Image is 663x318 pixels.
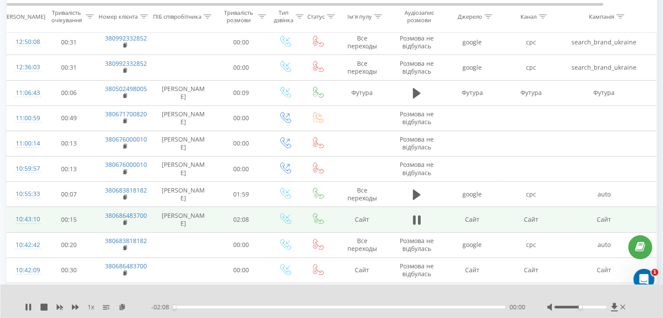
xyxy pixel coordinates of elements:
td: google [443,55,502,80]
td: 00:00 [214,156,269,182]
span: Розмова не відбулась [400,135,434,151]
div: 10:42:42 [16,237,33,254]
a: 380683818182 [105,237,147,245]
div: 12:36:03 [16,59,33,76]
div: Accessibility label [578,305,582,309]
td: Футура [443,80,502,105]
td: Футура [561,80,648,105]
div: 10:43:10 [16,211,33,228]
td: 00:30 [42,257,96,283]
span: Розмова не відбулась [400,237,434,253]
a: 380676000010 [105,160,147,169]
a: 380671700820 [105,110,147,118]
div: [PERSON_NAME] [1,13,45,20]
span: 1 x [88,303,94,311]
td: 00:07 [42,182,96,207]
td: [PERSON_NAME] [153,105,214,131]
td: [PERSON_NAME] [153,131,214,156]
td: 00:00 [214,283,269,309]
td: cpc [502,55,561,80]
td: Футура [502,80,561,105]
div: 10:59:57 [16,160,33,177]
div: Кампанія [589,13,614,20]
a: 380992332852 [105,59,147,68]
td: 00:00 [214,232,269,257]
td: google [443,182,502,207]
a: 380683818182 [105,186,147,194]
td: 00:20 [42,232,96,257]
td: Сайт [502,257,561,283]
td: [PERSON_NAME] [153,80,214,105]
span: Розмова не відбулась [400,59,434,75]
td: 00:49 [42,105,96,131]
td: 00:31 [42,30,96,55]
td: cpc [502,182,561,207]
td: Все переходы [334,55,391,80]
td: Сайт [334,283,391,309]
td: Сайт [502,283,561,309]
a: 380686483700 [105,211,147,220]
td: Сайт [502,207,561,232]
td: cpc [502,232,561,257]
td: 00:00 [214,257,269,283]
div: Номер клієнта [99,13,138,20]
iframe: Intercom live chat [633,269,654,290]
td: search_brand_ukraine [561,30,648,55]
div: Аудіозапис розмови [398,9,440,24]
td: 01:59 [214,182,269,207]
td: [PERSON_NAME] [153,207,214,232]
td: Сайт [334,207,391,232]
div: Accessibility label [173,305,176,309]
span: Розмова не відбулась [400,110,434,126]
td: 00:31 [42,55,96,80]
td: Сайт [561,283,648,309]
td: Футура [334,80,391,105]
span: Розмова не відбулась [400,160,434,176]
td: 00:13 [42,156,96,182]
div: Канал [520,13,537,20]
span: 00:00 [510,303,525,311]
td: search_brand_ukraine [561,55,648,80]
div: 11:06:43 [16,85,33,101]
td: Все переходы [334,182,391,207]
td: Все переходы [334,232,391,257]
td: Все переходы [334,30,391,55]
td: 00:00 [214,131,269,156]
td: 00:00 [214,105,269,131]
span: Розмова не відбулась [400,34,434,50]
div: 12:50:08 [16,34,33,51]
td: cpc [502,30,561,55]
div: ПІБ співробітника [153,13,201,20]
div: Тип дзвінка [274,9,293,24]
td: [PERSON_NAME] [153,182,214,207]
td: google [443,30,502,55]
td: 00:31 [42,283,96,309]
td: 02:08 [214,207,269,232]
a: 380686483700 [105,262,147,270]
td: 00:00 [214,30,269,55]
div: Ім'я пулу [347,13,372,20]
div: 10:42:09 [16,262,33,279]
div: Тривалість розмови [221,9,256,24]
td: 00:09 [214,80,269,105]
div: 11:00:59 [16,110,33,127]
div: 11:00:14 [16,135,33,152]
td: Сайт [443,283,502,309]
td: 00:00 [214,55,269,80]
td: Сайт [443,257,502,283]
span: Розмова не відбулась [400,262,434,278]
td: 00:13 [42,131,96,156]
a: 380502498005 [105,85,147,93]
div: Тривалість очікування [49,9,84,24]
td: Сайт [443,207,502,232]
a: 380992332852 [105,34,147,42]
td: auto [561,232,648,257]
div: Джерело [458,13,482,20]
div: 10:55:33 [16,186,33,203]
td: auto [561,182,648,207]
td: Сайт [561,207,648,232]
td: [PERSON_NAME] [153,156,214,182]
a: 380676000010 [105,135,147,143]
td: 00:15 [42,207,96,232]
div: Статус [307,13,325,20]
